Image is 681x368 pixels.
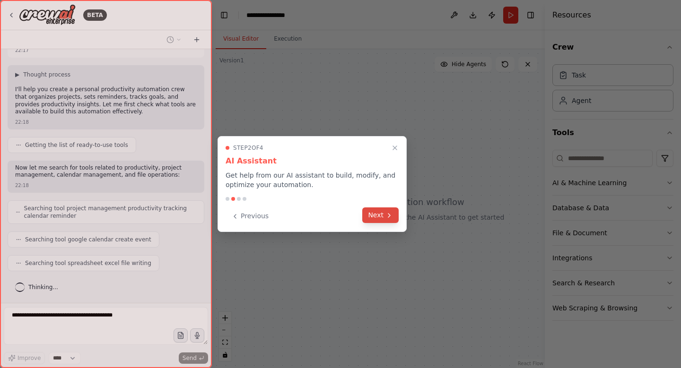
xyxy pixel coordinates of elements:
button: Next [362,207,399,223]
button: Previous [226,208,274,224]
span: Step 2 of 4 [233,144,263,152]
p: Get help from our AI assistant to build, modify, and optimize your automation. [226,171,399,189]
button: Hide left sidebar [218,9,231,22]
h3: AI Assistant [226,155,399,167]
button: Close walkthrough [389,142,401,154]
